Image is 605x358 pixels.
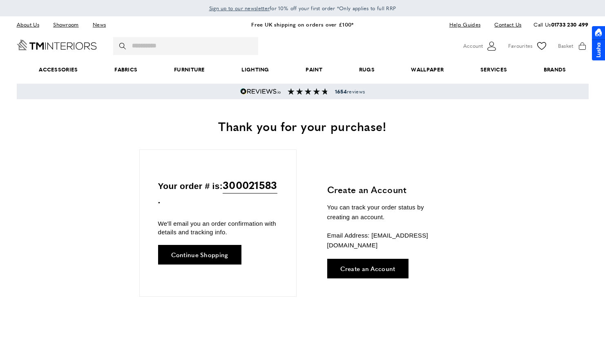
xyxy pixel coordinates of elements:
[488,19,521,30] a: Contact Us
[327,183,448,196] h3: Create an Account
[443,19,487,30] a: Help Guides
[463,40,498,52] button: Customer Account
[463,42,483,50] span: Account
[327,259,409,278] a: Create an Account
[551,20,589,28] a: 01733 230 499
[335,88,365,95] span: reviews
[327,202,448,222] p: You can track your order status by creating an account.
[209,4,396,12] span: for 10% off your first order *Only applies to full RRP
[156,57,223,82] a: Furniture
[327,231,448,250] p: Email Address: [EMAIL_ADDRESS][DOMAIN_NAME]
[462,57,525,82] a: Services
[158,219,278,236] p: We'll email you an order confirmation with details and tracking info.
[341,57,393,82] a: Rugs
[96,57,156,82] a: Fabrics
[335,88,347,95] strong: 1654
[17,40,97,50] a: Go to Home page
[158,177,278,207] p: Your order # is: .
[534,20,588,29] p: Call Us
[288,88,328,95] img: Reviews section
[20,57,96,82] span: Accessories
[288,57,341,82] a: Paint
[158,245,241,265] a: Continue Shopping
[87,19,112,30] a: News
[340,265,395,271] span: Create an Account
[508,42,533,50] span: Favourites
[251,20,353,28] a: Free UK shipping on orders over £100*
[223,177,277,193] span: 300021583
[47,19,85,30] a: Showroom
[17,19,45,30] a: About Us
[240,88,281,95] img: Reviews.io 5 stars
[209,4,270,12] a: Sign up to our newsletter
[393,57,462,82] a: Wallpaper
[223,57,288,82] a: Lighting
[218,117,386,135] span: Thank you for your purchase!
[525,57,584,82] a: Brands
[508,40,548,52] a: Favourites
[119,37,127,55] button: Search
[171,251,228,258] span: Continue Shopping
